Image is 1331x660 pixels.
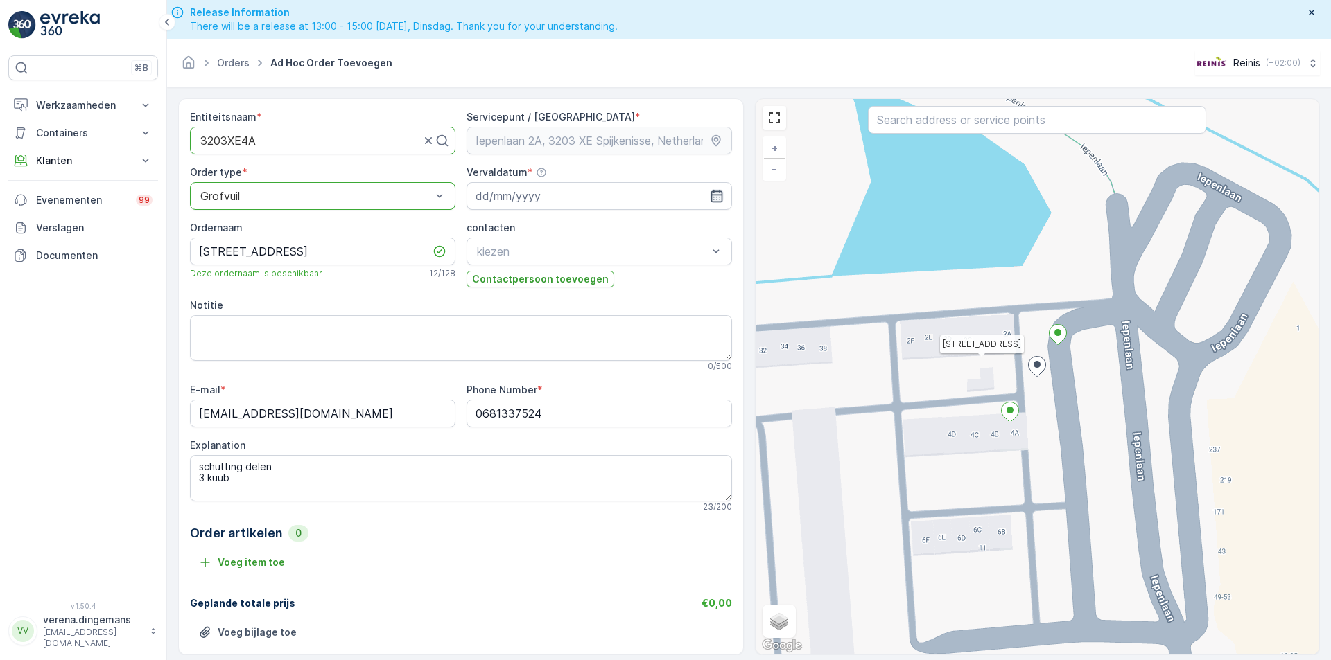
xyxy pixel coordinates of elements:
input: Iepenlaan 2A, 3203 XE Spijkenisse, Netherlands [467,127,732,154]
button: VVverena.dingemans[EMAIL_ADDRESS][DOMAIN_NAME] [8,613,158,649]
p: ( +02:00 ) [1266,57,1300,69]
a: In zoomen [764,138,785,159]
a: Uitzoomen [764,159,785,179]
p: Order artikelen [190,524,283,543]
button: Contactpersoon toevoegen [467,271,614,287]
p: 0 [294,526,303,540]
div: help tooltippictogram [536,167,547,178]
img: logo_light-DOdMpM7g.png [40,11,100,39]
div: VV [12,620,34,642]
p: Evenementen [36,193,128,207]
p: 0 / 500 [708,361,732,372]
a: Startpagina [181,60,196,72]
a: View Fullscreen [764,107,785,128]
span: €0,00 [702,597,732,609]
a: Dit gebied openen in Google Maps (er wordt een nieuw venster geopend) [759,636,805,654]
p: verena.dingemans [43,613,143,627]
p: Containers [36,126,130,140]
span: Ad Hoc Order Toevoegen [268,56,395,70]
a: Verslagen [8,214,158,242]
label: contacten [467,222,515,233]
p: 12 / 128 [429,268,455,279]
span: There will be a release at 13:00 - 15:00 [DATE], Dinsdag. Thank you for your understanding. [190,19,618,33]
label: E-mail [190,384,220,395]
p: Klanten [36,154,130,168]
img: logo [8,11,36,39]
span: + [772,142,778,154]
label: Entiteitsnaam [190,111,256,123]
p: 23 / 200 [703,501,732,512]
img: Google [759,636,805,654]
p: Documenten [36,249,153,262]
label: Phone Number [467,384,537,395]
p: [EMAIL_ADDRESS][DOMAIN_NAME] [43,627,143,649]
label: Vervaldatum [467,166,528,178]
p: ⌘B [134,62,148,73]
button: Reinis(+02:00) [1195,51,1320,75]
p: Verslagen [36,221,153,235]
p: 99 [139,195,150,206]
label: Order type [190,166,242,178]
button: Voeg item toe [190,551,293,573]
p: kiezen [477,243,708,260]
span: Deze ordernaam is beschikbaar [190,268,322,279]
button: Klanten [8,147,158,175]
label: Servicepunt / [GEOGRAPHIC_DATA] [467,111,635,123]
textarea: schutting delen 3 kuub [190,455,732,501]
label: Notitie [190,299,223,311]
button: Werkzaamheden [8,91,158,119]
button: Containers [8,119,158,147]
a: Orders [217,57,250,69]
span: − [771,163,778,175]
label: Ordernaam [190,222,243,233]
p: Werkzaamheden [36,98,130,112]
span: v 1.50.4 [8,602,158,610]
a: Documenten [8,242,158,269]
a: Layers [764,606,794,636]
span: Release Information [190,6,618,19]
p: Geplande totale prijs [190,596,295,610]
a: Evenementen99 [8,186,158,214]
p: Voeg item toe [218,555,285,569]
button: Bestand uploaden [190,621,305,643]
p: Contactpersoon toevoegen [472,272,609,286]
input: Search address or service points [868,106,1206,134]
img: Reinis-Logo-Vrijstaand_Tekengebied-1-copy2_aBO4n7j.png [1195,55,1228,71]
label: Explanation [190,439,245,451]
p: Voeg bijlage toe [218,625,297,639]
input: dd/mm/yyyy [467,182,732,210]
p: Reinis [1233,56,1260,70]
